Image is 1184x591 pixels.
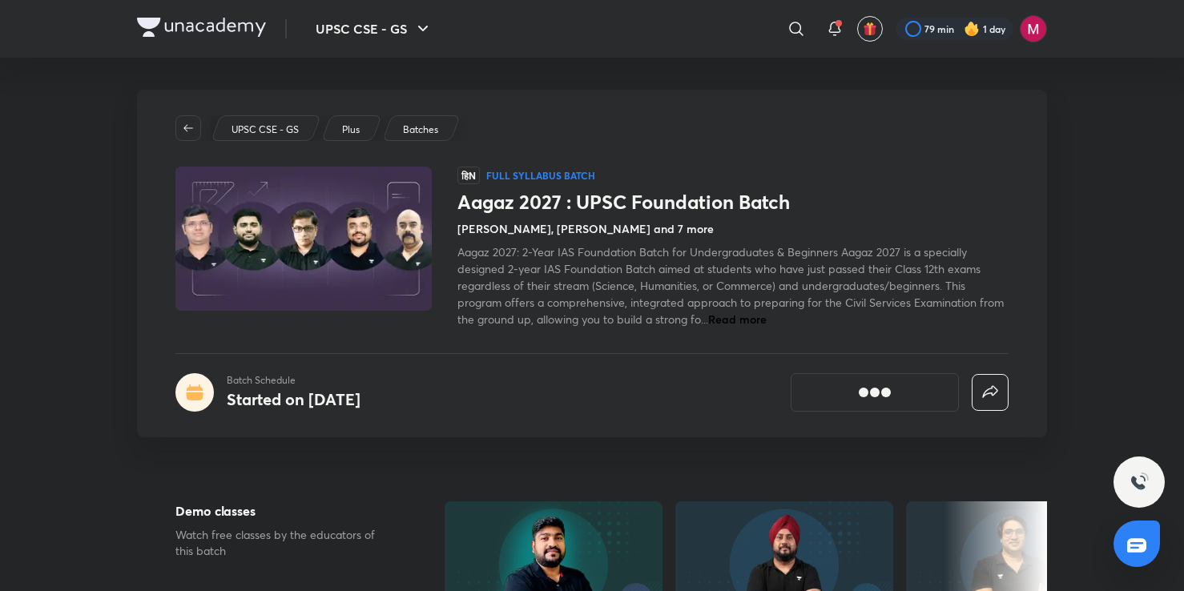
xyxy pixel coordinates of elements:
h4: Started on [DATE] [227,388,360,410]
a: Plus [340,123,363,137]
img: Thumbnail [173,165,434,312]
p: Batch Schedule [227,373,360,388]
a: UPSC CSE - GS [229,123,302,137]
button: [object Object] [791,373,959,412]
img: Meghaliya saha [1020,15,1047,42]
p: UPSC CSE - GS [232,123,299,137]
h1: Aagaz 2027 : UPSC Foundation Batch [457,191,1009,214]
span: हिN [457,167,480,184]
img: Company Logo [137,18,266,37]
h4: [PERSON_NAME], [PERSON_NAME] and 7 more [457,220,714,237]
p: Batches [403,123,438,137]
p: Watch free classes by the educators of this batch [175,527,393,559]
span: Read more [708,312,767,327]
a: Batches [401,123,441,137]
h5: Demo classes [175,501,393,521]
p: Full Syllabus Batch [486,169,595,182]
img: ttu [1130,472,1149,492]
button: avatar [857,16,883,42]
button: UPSC CSE - GS [306,13,442,45]
img: avatar [863,22,877,36]
img: streak [964,21,980,37]
span: Aagaz 2027: 2-Year IAS Foundation Batch for Undergraduates & Beginners Aagaz 2027 is a specially ... [457,244,1004,327]
a: Company Logo [137,18,266,41]
p: Plus [342,123,360,137]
